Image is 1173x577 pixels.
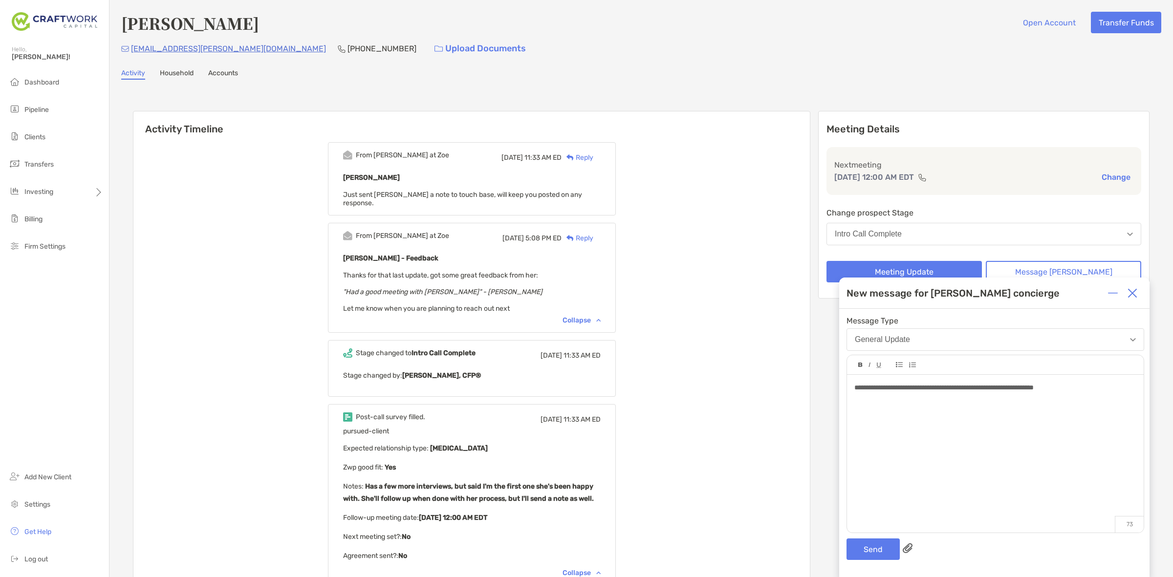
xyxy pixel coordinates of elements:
span: 11:33 AM ED [564,415,601,424]
img: Open dropdown arrow [1127,233,1133,236]
span: Get Help [24,528,51,536]
b: Intro Call Complete [412,349,476,357]
div: From [PERSON_NAME] at Zoe [356,232,449,240]
p: [DATE] 12:00 AM EDT [834,171,914,183]
span: Transfers [24,160,54,169]
div: Stage changed to [356,349,476,357]
span: Settings [24,500,50,509]
div: Collapse [563,316,601,324]
button: Intro Call Complete [826,223,1141,245]
img: dashboard icon [9,76,21,87]
span: Add New Client [24,473,71,481]
div: General Update [855,335,910,344]
div: Intro Call Complete [835,230,902,238]
div: Collapse [563,569,601,577]
span: Investing [24,188,53,196]
img: settings icon [9,498,21,510]
span: [DATE] [541,351,562,360]
p: Meeting Details [826,123,1141,135]
b: [PERSON_NAME] - Feedback [343,254,438,262]
span: Message Type [847,316,1144,325]
img: Zoe Logo [12,4,97,39]
div: Post-call survey filled. [356,413,425,421]
b: No [398,552,407,560]
p: Change prospect Stage [826,207,1141,219]
b: Has a few more interviews, but said I'm the first one she's been happy with. She'll follow up whe... [343,482,594,503]
button: Send [847,538,900,560]
span: Dashboard [24,78,59,86]
p: Zwp good fit : [343,461,601,473]
span: [DATE] [541,415,562,424]
img: add_new_client icon [9,470,21,482]
img: billing icon [9,213,21,224]
h4: [PERSON_NAME] [121,12,259,34]
img: clients icon [9,130,21,142]
p: Follow-up meeting date : [343,512,601,524]
a: Accounts [208,69,238,80]
img: Event icon [343,412,352,422]
img: Close [1128,288,1137,298]
span: [DATE] [501,153,523,162]
span: Billing [24,215,43,223]
img: Editor control icon [858,363,863,367]
button: Change [1099,172,1133,182]
b: [PERSON_NAME], CFP® [402,371,481,380]
b: [PERSON_NAME] [343,173,400,182]
div: Reply [562,233,593,243]
img: Editor control icon [876,363,881,368]
button: Meeting Update [826,261,982,282]
p: Expected relationship type : [343,442,601,454]
img: Editor control icon [909,362,916,368]
img: Editor control icon [896,362,903,367]
button: Message [PERSON_NAME] [986,261,1141,282]
span: [PERSON_NAME]! [12,53,103,61]
span: 5:08 PM ED [525,234,562,242]
img: Chevron icon [596,571,601,574]
img: Expand or collapse [1108,288,1118,298]
span: [DATE] [502,234,524,242]
button: Transfer Funds [1091,12,1161,33]
em: "Had a good meeting with [PERSON_NAME]" - [PERSON_NAME] [343,288,543,296]
span: Firm Settings [24,242,65,251]
span: 11:33 AM ED [564,351,601,360]
img: Editor control icon [869,363,870,367]
div: From [PERSON_NAME] at Zoe [356,151,449,159]
p: Stage changed by: [343,369,601,382]
img: Email Icon [121,46,129,52]
button: Open Account [1015,12,1083,33]
img: logout icon [9,553,21,564]
img: pipeline icon [9,103,21,115]
p: Next meeting [834,159,1133,171]
p: [EMAIL_ADDRESS][PERSON_NAME][DOMAIN_NAME] [131,43,326,55]
img: Reply icon [566,235,574,241]
span: 11:33 AM ED [524,153,562,162]
img: Chevron icon [596,319,601,321]
span: Just sent [PERSON_NAME] a note to touch base, will keep you posted on any response. [343,191,582,207]
img: Event icon [343,231,352,240]
img: Phone Icon [338,45,346,53]
b: [DATE] 12:00 AM EDT [419,513,487,522]
img: Event icon [343,348,352,358]
h6: Activity Timeline [133,111,810,135]
img: paperclip attachments [903,543,912,553]
p: Next meeting set? : [343,531,601,543]
span: Pipeline [24,106,49,114]
img: transfers icon [9,158,21,170]
img: communication type [918,173,927,181]
img: get-help icon [9,525,21,537]
img: firm-settings icon [9,240,21,252]
a: Household [160,69,194,80]
span: Log out [24,555,48,563]
img: Event icon [343,150,352,160]
button: General Update [847,328,1144,351]
span: Clients [24,133,45,141]
p: Agreement sent? : [343,550,601,562]
div: New message for [PERSON_NAME] concierge [847,287,1060,299]
b: No [402,533,411,541]
div: Reply [562,152,593,163]
b: [MEDICAL_DATA] [429,444,488,452]
b: Yes [383,463,396,471]
span: pursued-client [343,427,389,435]
span: Thanks for that last update, got some great feedback from her: Let me know when you are planning ... [343,271,543,313]
p: [PHONE_NUMBER] [348,43,416,55]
